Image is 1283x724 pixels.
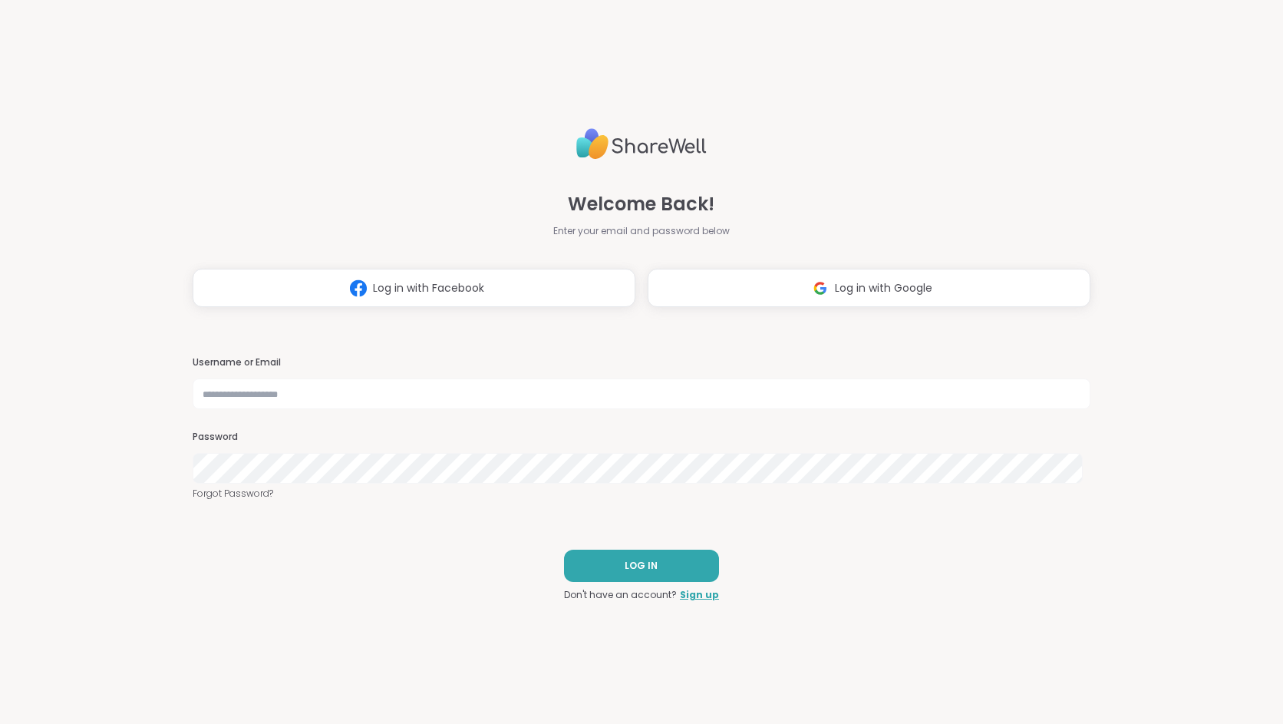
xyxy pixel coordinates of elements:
[193,269,635,307] button: Log in with Facebook
[193,431,1090,444] h3: Password
[344,274,373,302] img: ShareWell Logomark
[806,274,835,302] img: ShareWell Logomark
[568,190,714,218] span: Welcome Back!
[625,559,658,573] span: LOG IN
[564,550,719,582] button: LOG IN
[193,487,1090,501] a: Forgot Password?
[564,588,677,602] span: Don't have an account?
[553,224,730,238] span: Enter your email and password below
[680,588,719,602] a: Sign up
[576,122,707,166] img: ShareWell Logo
[835,280,932,296] span: Log in with Google
[648,269,1090,307] button: Log in with Google
[373,280,484,296] span: Log in with Facebook
[193,356,1090,369] h3: Username or Email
